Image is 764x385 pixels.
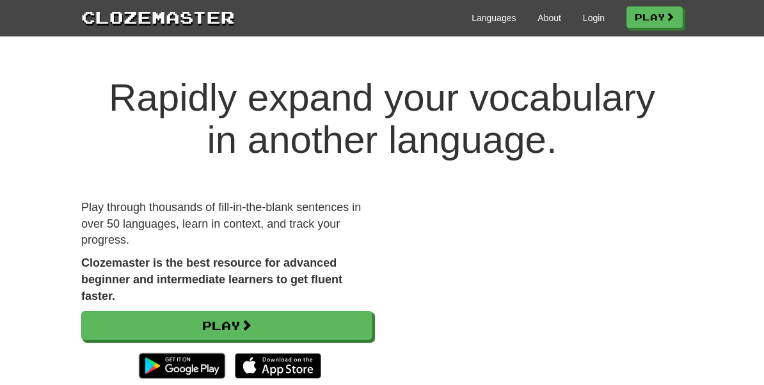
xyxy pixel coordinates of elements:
p: Play through thousands of fill-in-the-blank sentences in over 50 languages, learn in context, and... [81,200,372,249]
a: Login [583,12,605,24]
a: About [537,12,561,24]
a: Languages [472,12,516,24]
img: Get it on Google Play [132,347,232,385]
a: Play [626,6,683,28]
a: Clozemaster [81,5,235,29]
img: Download_on_the_App_Store_Badge_US-UK_135x40-25178aeef6eb6b83b96f5f2d004eda3bffbb37122de64afbaef7... [235,353,321,379]
strong: Clozemaster is the best resource for advanced beginner and intermediate learners to get fluent fa... [81,256,342,302]
a: Play [81,311,372,340]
